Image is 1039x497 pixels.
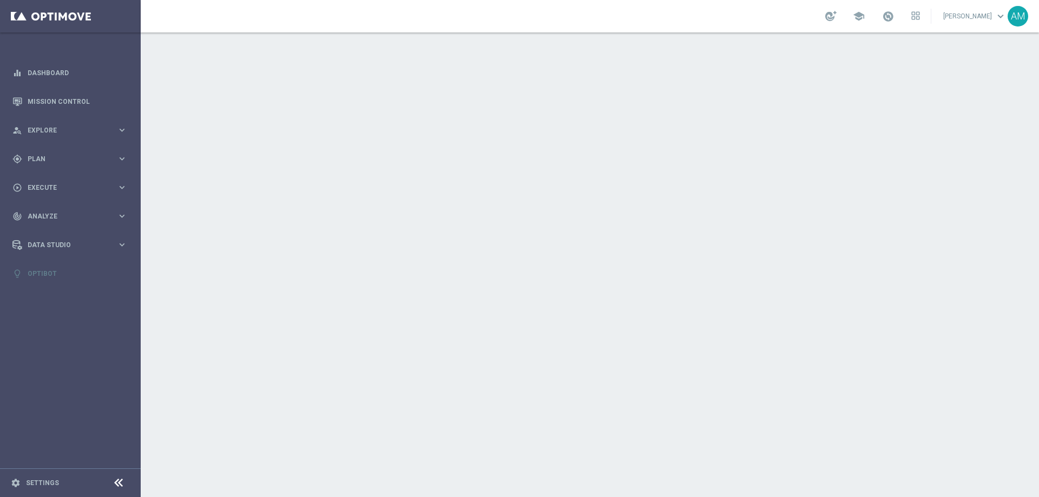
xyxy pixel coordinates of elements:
[117,154,127,164] i: keyboard_arrow_right
[117,125,127,135] i: keyboard_arrow_right
[995,10,1007,22] span: keyboard_arrow_down
[12,183,128,192] button: play_circle_outline Execute keyboard_arrow_right
[12,154,117,164] div: Plan
[28,127,117,134] span: Explore
[117,211,127,221] i: keyboard_arrow_right
[12,211,22,221] i: track_changes
[117,240,127,250] i: keyboard_arrow_right
[12,183,22,193] i: play_circle_outline
[28,184,117,191] span: Execute
[1008,6,1028,26] div: AM
[12,154,22,164] i: gps_fixed
[12,269,128,278] button: lightbulb Optibot
[26,480,59,486] a: Settings
[12,155,128,163] button: gps_fixed Plan keyboard_arrow_right
[12,125,117,135] div: Explore
[28,58,127,87] a: Dashboard
[28,156,117,162] span: Plan
[28,259,127,288] a: Optibot
[12,97,128,106] button: Mission Control
[12,183,117,193] div: Execute
[28,87,127,116] a: Mission Control
[12,69,128,77] button: equalizer Dashboard
[12,259,127,288] div: Optibot
[12,126,128,135] button: person_search Explore keyboard_arrow_right
[12,58,127,87] div: Dashboard
[12,87,127,116] div: Mission Control
[12,211,117,221] div: Analyze
[12,68,22,78] i: equalizer
[942,8,1008,24] a: [PERSON_NAME]keyboard_arrow_down
[28,213,117,220] span: Analyze
[12,241,128,249] button: Data Studio keyboard_arrow_right
[853,10,865,22] span: school
[117,182,127,193] i: keyboard_arrow_right
[12,125,22,135] i: person_search
[11,478,21,488] i: settings
[12,212,128,221] button: track_changes Analyze keyboard_arrow_right
[12,240,117,250] div: Data Studio
[12,269,22,279] i: lightbulb
[28,242,117,248] span: Data Studio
